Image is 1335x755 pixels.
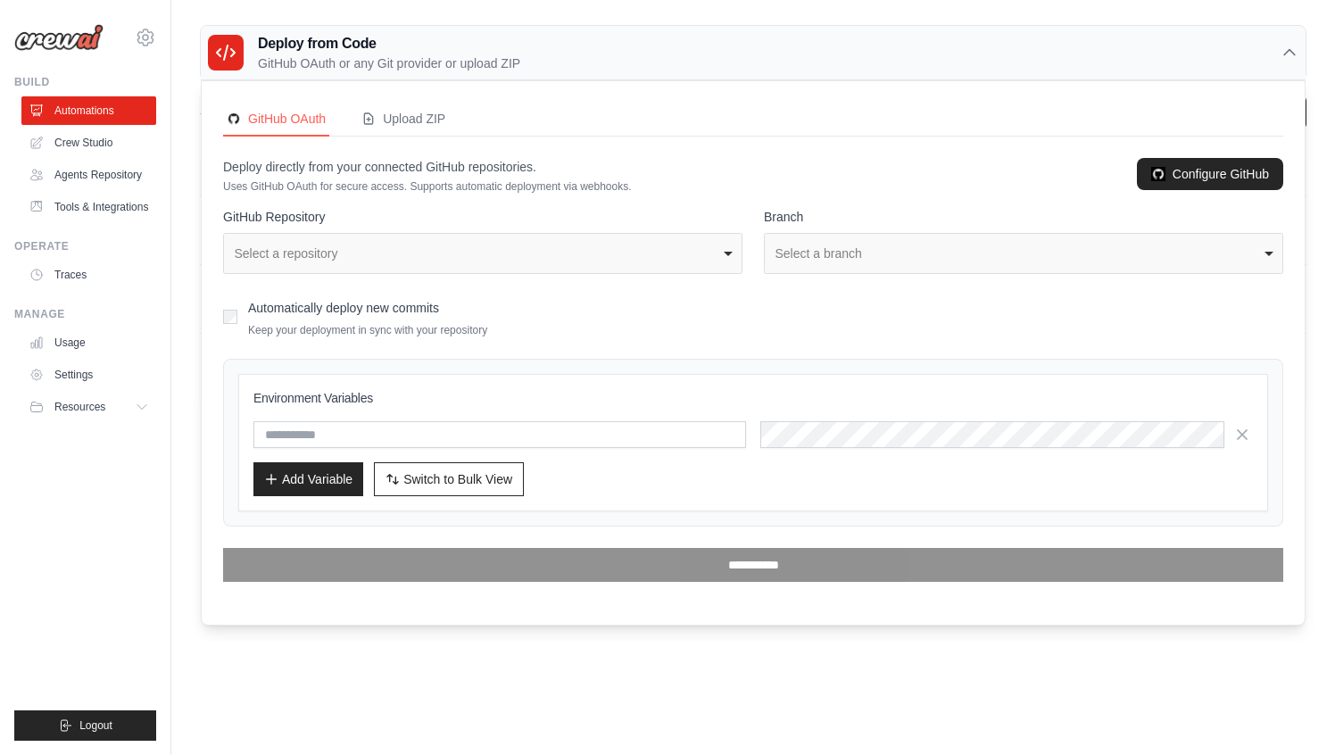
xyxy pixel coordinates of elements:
[200,120,597,138] p: Manage and monitor your active crew automations from this dashboard.
[223,208,742,226] label: GitHub Repository
[223,158,632,176] p: Deploy directly from your connected GitHub repositories.
[248,323,487,337] p: Keep your deployment in sync with your repository
[764,208,1283,226] label: Branch
[21,129,156,157] a: Crew Studio
[253,462,363,496] button: Add Variable
[248,301,439,315] label: Automatically deploy new commits
[253,389,1253,407] h3: Environment Variables
[79,718,112,733] span: Logout
[223,179,632,194] p: Uses GitHub OAuth for secure access. Supports automatic deployment via webhooks.
[374,462,524,496] button: Switch to Bulk View
[21,393,156,421] button: Resources
[21,193,156,221] a: Tools & Integrations
[223,103,1283,137] nav: Deployment Source
[775,245,1262,263] div: Select a branch
[14,75,156,89] div: Build
[21,261,156,289] a: Traces
[1137,158,1283,190] a: Configure GitHub
[227,112,241,126] img: GitHub
[258,54,520,72] p: GitHub OAuth or any Git provider or upload ZIP
[200,160,484,196] th: Crew
[14,239,156,253] div: Operate
[227,110,326,128] div: GitHub OAuth
[200,95,597,120] h2: Automations Live
[14,24,104,51] img: Logo
[14,307,156,321] div: Manage
[403,470,512,488] span: Switch to Bulk View
[235,245,721,263] div: Select a repository
[1151,167,1165,181] img: GitHub
[21,96,156,125] a: Automations
[21,328,156,357] a: Usage
[54,400,105,414] span: Resources
[258,33,520,54] h3: Deploy from Code
[21,361,156,389] a: Settings
[361,110,445,128] div: Upload ZIP
[14,710,156,741] button: Logout
[358,103,449,137] button: Upload ZIP
[223,103,329,137] button: GitHubGitHub OAuth
[21,161,156,189] a: Agents Repository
